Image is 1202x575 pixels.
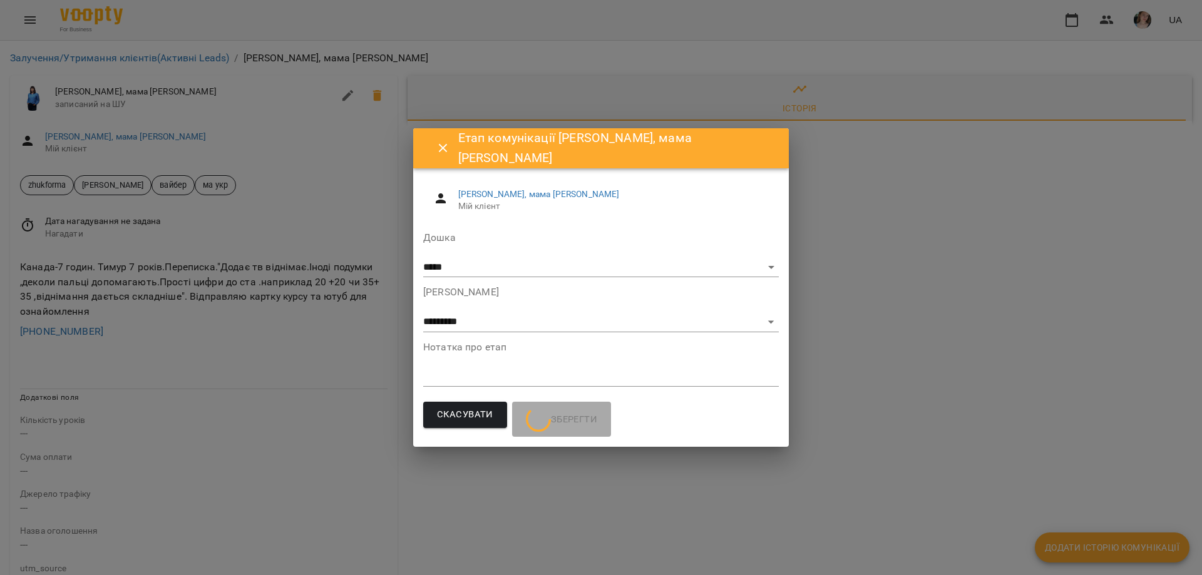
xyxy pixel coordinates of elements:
[423,287,779,297] label: [PERSON_NAME]
[458,200,769,213] span: Мій клієнт
[423,233,779,243] label: Дошка
[437,407,493,423] span: Скасувати
[423,402,507,428] button: Скасувати
[423,342,779,352] label: Нотатка про етап
[428,133,458,163] button: Close
[458,128,774,168] h6: Етап комунікації [PERSON_NAME], мама [PERSON_NAME]
[458,189,620,199] a: [PERSON_NAME], мама [PERSON_NAME]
